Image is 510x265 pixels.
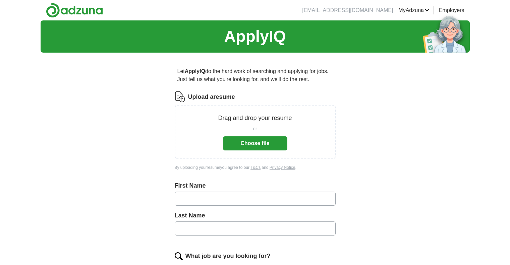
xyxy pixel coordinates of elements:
img: CV Icon [175,91,185,102]
p: Drag and drop your resume [218,114,292,123]
a: Employers [439,6,464,14]
button: Choose file [223,136,287,150]
span: or [253,125,257,132]
img: Adzuna logo [46,3,103,18]
h1: ApplyIQ [224,24,286,49]
label: Last Name [175,211,336,220]
strong: ApplyIQ [185,68,205,74]
div: By uploading your resume you agree to our and . [175,164,336,171]
li: [EMAIL_ADDRESS][DOMAIN_NAME] [302,6,393,14]
img: search.png [175,252,183,260]
p: Let do the hard work of searching and applying for jobs. Just tell us what you're looking for, an... [175,65,336,86]
label: Upload a resume [188,92,235,102]
label: What job are you looking for? [185,252,271,261]
label: First Name [175,181,336,190]
a: MyAdzuna [398,6,429,14]
a: T&Cs [250,165,261,170]
a: Privacy Notice [270,165,295,170]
